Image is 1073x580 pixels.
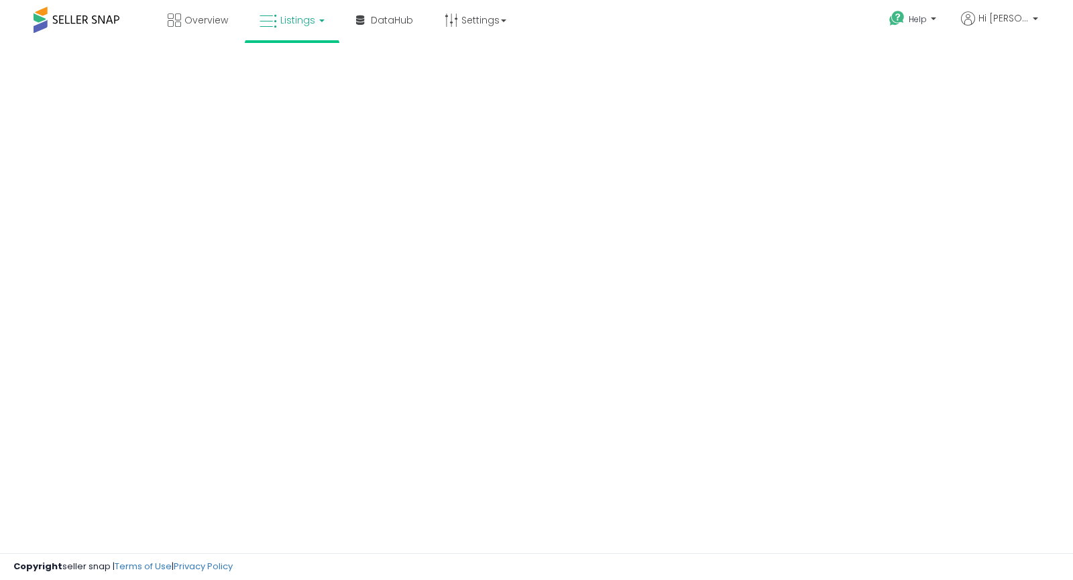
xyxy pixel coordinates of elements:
[889,10,905,27] i: Get Help
[371,13,413,27] span: DataHub
[961,11,1038,42] a: Hi [PERSON_NAME]
[978,11,1029,25] span: Hi [PERSON_NAME]
[909,13,927,25] span: Help
[184,13,228,27] span: Overview
[280,13,315,27] span: Listings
